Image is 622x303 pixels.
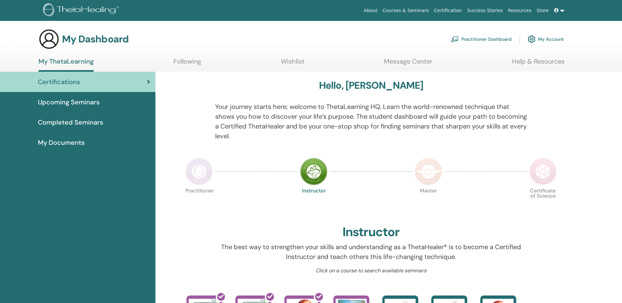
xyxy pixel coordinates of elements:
[38,97,100,107] span: Upcoming Seminars
[300,158,327,185] img: Instructor
[215,267,527,275] p: Click on a course to search available seminars
[343,225,400,240] h2: Instructor
[62,33,129,45] h3: My Dashboard
[528,32,564,46] a: My Account
[319,80,423,91] h3: Hello, [PERSON_NAME]
[431,5,464,17] a: Certification
[185,188,213,216] p: Practitioner
[215,102,527,141] p: Your journey starts here; welcome to ThetaLearning HQ. Learn the world-renowned technique that sh...
[465,5,505,17] a: Success Stories
[281,57,305,70] a: Wishlist
[39,29,59,50] img: generic-user-icon.jpg
[529,158,557,185] img: Certificate of Science
[528,34,535,45] img: cog.svg
[38,138,85,147] span: My Documents
[361,5,380,17] a: About
[300,188,327,216] p: Instructor
[380,5,432,17] a: Courses & Seminars
[39,57,94,72] a: My ThetaLearning
[505,5,534,17] a: Resources
[512,57,565,70] a: Help & Resources
[215,242,527,262] p: The best way to strengthen your skills and understanding as a ThetaHealer® is to become a Certifi...
[534,5,551,17] a: Store
[38,117,103,127] span: Completed Seminars
[185,158,213,185] img: Practitioner
[451,32,512,46] a: Practitioner Dashboard
[451,36,459,42] img: chalkboard-teacher.svg
[415,158,442,185] img: Master
[415,188,442,216] p: Master
[529,188,557,216] p: Certificate of Science
[38,77,80,87] span: Certifications
[173,57,201,70] a: Following
[384,57,432,70] a: Message Center
[43,3,121,18] img: logo.png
